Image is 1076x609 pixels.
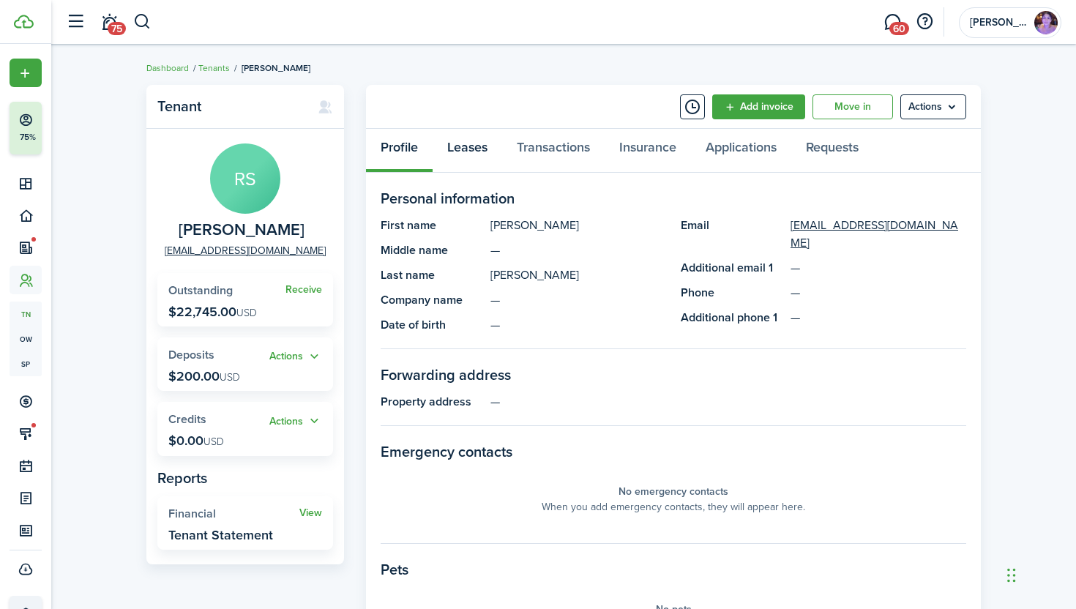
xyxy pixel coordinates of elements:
[381,217,483,234] panel-main-title: First name
[108,22,126,35] span: 75
[900,94,966,119] button: Open menu
[490,316,666,334] panel-main-description: —
[168,304,257,319] p: $22,745.00
[490,266,666,284] panel-main-description: [PERSON_NAME]
[14,15,34,29] img: TenantCloud
[10,302,42,326] a: tn
[619,484,728,499] panel-main-placeholder-title: No emergency contacts
[299,507,322,519] a: View
[168,346,214,363] span: Deposits
[681,217,783,252] panel-main-title: Email
[269,413,322,430] button: Actions
[168,528,273,542] widget-stats-description: Tenant Statement
[490,393,966,411] panel-main-description: —
[490,217,666,234] panel-main-description: [PERSON_NAME]
[10,351,42,376] a: sp
[912,10,937,34] button: Open resource center
[146,61,189,75] a: Dashboard
[502,129,605,173] a: Transactions
[236,305,257,321] span: USD
[712,94,805,119] a: Add invoice
[269,413,322,430] button: Open menu
[1007,553,1016,597] div: Drag
[681,309,783,326] panel-main-title: Additional phone 1
[381,558,966,580] panel-main-section-title: Pets
[95,4,123,41] a: Notifications
[900,94,966,119] menu-btn: Actions
[433,129,502,173] a: Leases
[168,433,224,448] p: $0.00
[10,326,42,351] a: ow
[791,217,966,252] a: [EMAIL_ADDRESS][DOMAIN_NAME]
[970,18,1028,28] span: Rosa
[542,499,805,515] panel-main-placeholder-description: When you add emergency contacts, they will appear here.
[490,242,666,259] panel-main-description: —
[133,10,152,34] button: Search
[812,94,893,119] a: Move in
[157,467,333,489] panel-main-subtitle: Reports
[157,98,303,115] panel-main-title: Tenant
[210,143,280,214] avatar-text: RS
[18,131,37,143] p: 75%
[381,441,966,463] panel-main-section-title: Emergency contacts
[198,61,230,75] a: Tenants
[165,243,326,258] a: [EMAIL_ADDRESS][DOMAIN_NAME]
[889,22,909,35] span: 60
[381,364,966,386] panel-main-section-title: Forwarding address
[381,266,483,284] panel-main-title: Last name
[179,221,305,239] span: Robyn Sherbatsky
[381,393,483,411] panel-main-title: Property address
[691,129,791,173] a: Applications
[168,369,240,384] p: $200.00
[220,370,240,385] span: USD
[168,411,206,427] span: Credits
[680,94,705,119] button: Timeline
[1003,539,1076,609] iframe: Chat Widget
[61,8,89,36] button: Open sidebar
[269,348,322,365] button: Open menu
[681,284,783,302] panel-main-title: Phone
[242,61,310,75] span: [PERSON_NAME]
[10,59,42,87] button: Open menu
[490,291,666,309] panel-main-description: —
[168,282,233,299] span: Outstanding
[203,434,224,449] span: USD
[381,242,483,259] panel-main-title: Middle name
[381,316,483,334] panel-main-title: Date of birth
[168,507,299,520] widget-stats-title: Financial
[381,291,483,309] panel-main-title: Company name
[285,284,322,296] a: Receive
[269,348,322,365] button: Actions
[681,259,783,277] panel-main-title: Additional email 1
[878,4,906,41] a: Messaging
[605,129,691,173] a: Insurance
[10,102,131,154] button: 75%
[791,129,873,173] a: Requests
[1034,11,1058,34] img: Rosa
[381,187,966,209] panel-main-section-title: Personal information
